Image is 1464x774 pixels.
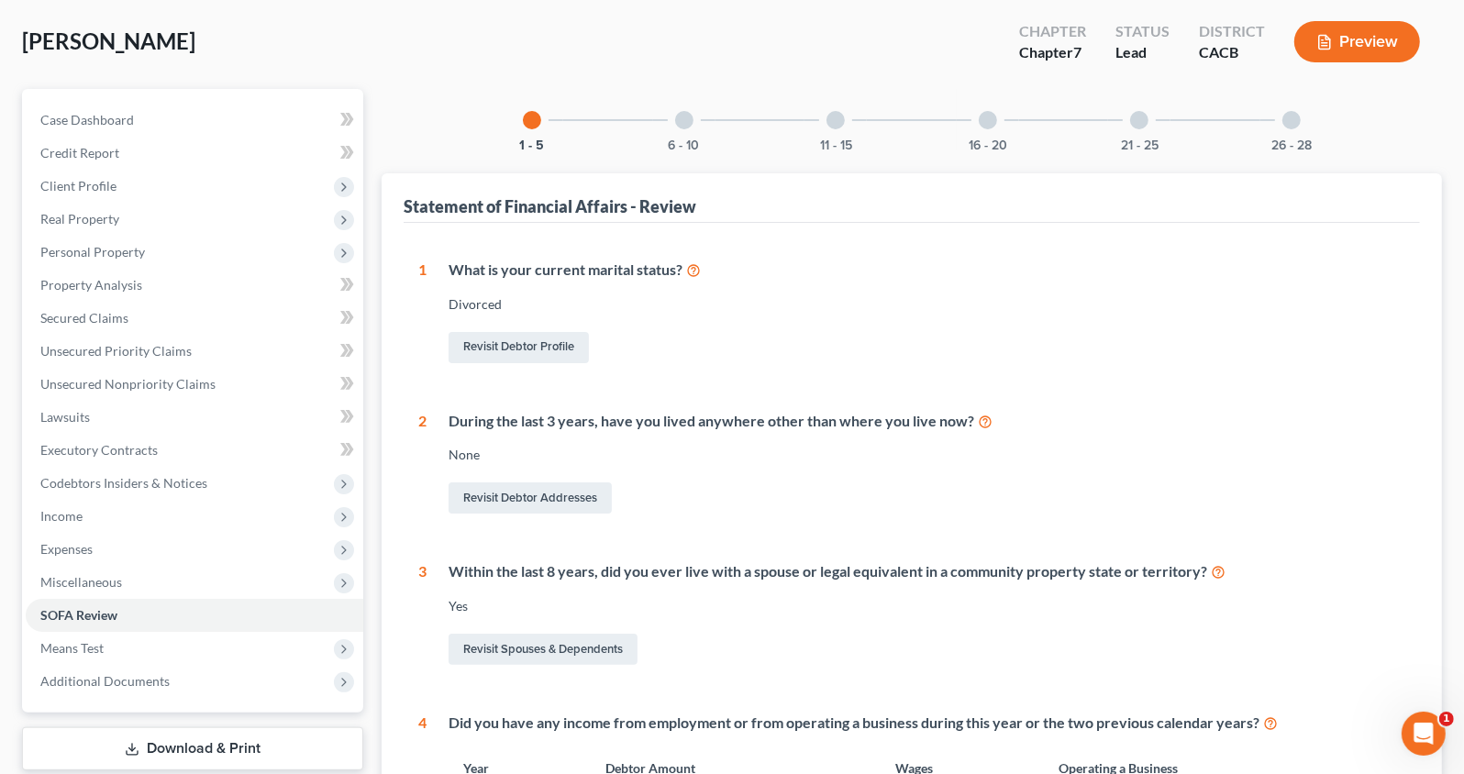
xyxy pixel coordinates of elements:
[40,574,122,590] span: Miscellaneous
[26,269,363,302] a: Property Analysis
[40,376,216,392] span: Unsecured Nonpriority Claims
[26,434,363,467] a: Executory Contracts
[40,211,119,227] span: Real Property
[969,139,1007,152] button: 16 - 20
[449,332,589,363] a: Revisit Debtor Profile
[449,597,1405,615] div: Yes
[1294,21,1420,62] button: Preview
[40,277,142,293] span: Property Analysis
[1402,712,1446,756] iframe: Intercom live chat
[40,673,170,689] span: Additional Documents
[1199,42,1265,63] div: CACB
[1019,21,1086,42] div: Chapter
[26,104,363,137] a: Case Dashboard
[449,260,1405,281] div: What is your current marital status?
[26,401,363,434] a: Lawsuits
[26,368,363,401] a: Unsecured Nonpriority Claims
[26,302,363,335] a: Secured Claims
[1199,21,1265,42] div: District
[22,28,195,54] span: [PERSON_NAME]
[418,260,427,367] div: 1
[26,137,363,170] a: Credit Report
[40,343,192,359] span: Unsecured Priority Claims
[669,139,700,152] button: 6 - 10
[449,634,638,665] a: Revisit Spouses & Dependents
[1019,42,1086,63] div: Chapter
[1439,712,1454,726] span: 1
[404,195,696,217] div: Statement of Financial Affairs - Review
[449,295,1405,314] div: Divorced
[40,508,83,524] span: Income
[449,446,1405,464] div: None
[40,244,145,260] span: Personal Property
[1121,139,1159,152] button: 21 - 25
[22,727,363,770] a: Download & Print
[40,442,158,458] span: Executory Contracts
[40,178,116,193] span: Client Profile
[418,561,427,669] div: 3
[40,541,93,557] span: Expenses
[40,607,117,623] span: SOFA Review
[40,640,104,656] span: Means Test
[1115,21,1170,42] div: Status
[26,599,363,632] a: SOFA Review
[418,411,427,518] div: 2
[40,145,119,160] span: Credit Report
[449,411,1405,432] div: During the last 3 years, have you lived anywhere other than where you live now?
[1115,42,1170,63] div: Lead
[1271,139,1312,152] button: 26 - 28
[40,409,90,425] span: Lawsuits
[820,139,852,152] button: 11 - 15
[26,335,363,368] a: Unsecured Priority Claims
[449,713,1405,734] div: Did you have any income from employment or from operating a business during this year or the two ...
[449,561,1405,582] div: Within the last 8 years, did you ever live with a spouse or legal equivalent in a community prope...
[40,310,128,326] span: Secured Claims
[449,482,612,514] a: Revisit Debtor Addresses
[1073,43,1081,61] span: 7
[40,475,207,491] span: Codebtors Insiders & Notices
[40,112,134,127] span: Case Dashboard
[520,139,545,152] button: 1 - 5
